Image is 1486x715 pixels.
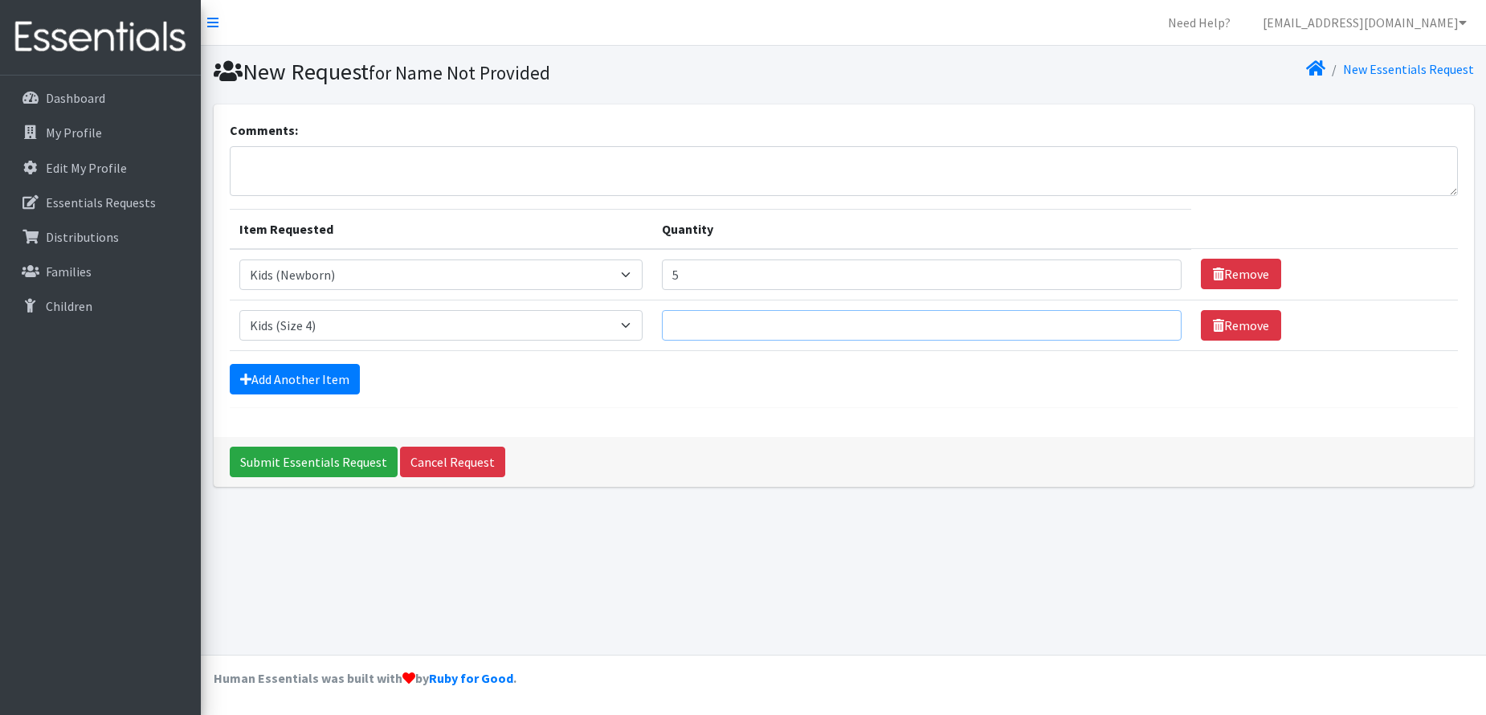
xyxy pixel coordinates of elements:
th: Item Requested [230,209,653,249]
p: My Profile [46,125,102,141]
img: HumanEssentials [6,10,194,64]
a: Add Another Item [230,364,360,394]
a: My Profile [6,116,194,149]
p: Children [46,298,92,314]
a: Ruby for Good [429,670,513,686]
a: Remove [1201,259,1281,289]
a: Remove [1201,310,1281,341]
a: New Essentials Request [1343,61,1474,77]
p: Edit My Profile [46,160,127,176]
label: Comments: [230,121,298,140]
p: Families [46,264,92,280]
input: Submit Essentials Request [230,447,398,477]
p: Essentials Requests [46,194,156,210]
p: Distributions [46,229,119,245]
a: Children [6,290,194,322]
p: Dashboard [46,90,105,106]
strong: Human Essentials was built with by . [214,670,516,686]
a: Cancel Request [400,447,505,477]
small: for Name Not Provided [369,61,550,84]
h1: New Request [214,58,838,86]
a: Dashboard [6,82,194,114]
a: [EMAIL_ADDRESS][DOMAIN_NAME] [1250,6,1480,39]
a: Distributions [6,221,194,253]
a: Edit My Profile [6,152,194,184]
a: Essentials Requests [6,186,194,219]
a: Families [6,255,194,288]
th: Quantity [652,209,1191,249]
a: Need Help? [1155,6,1243,39]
